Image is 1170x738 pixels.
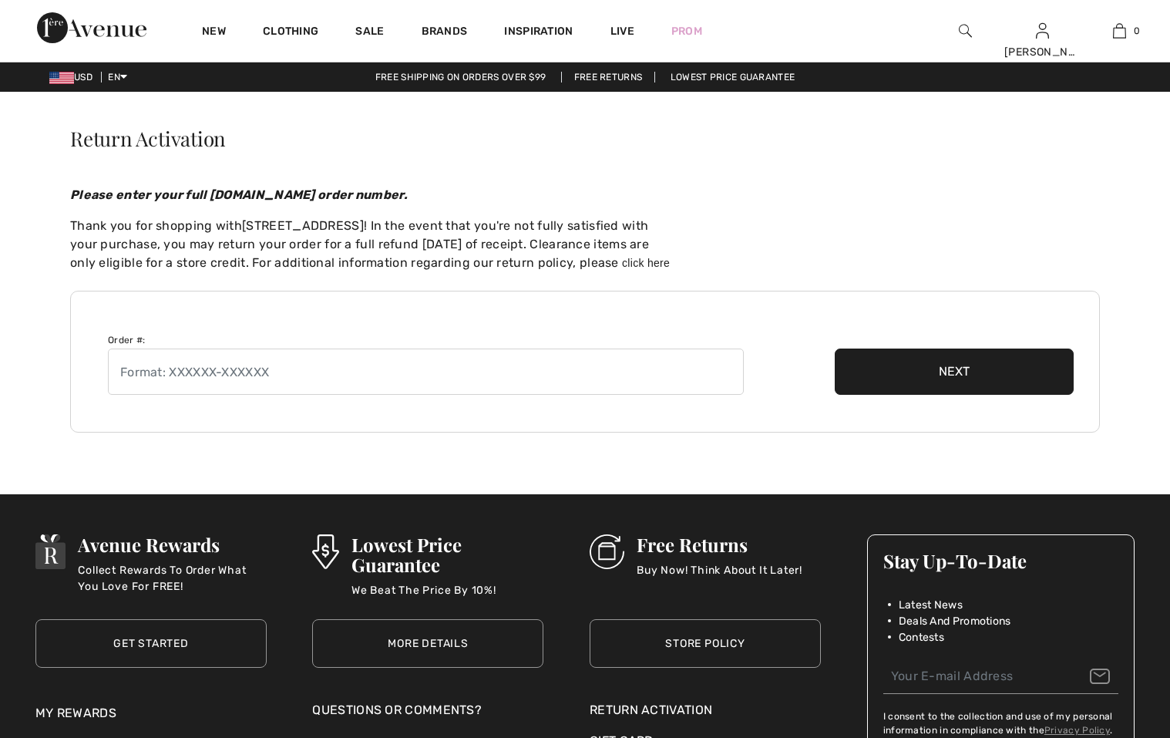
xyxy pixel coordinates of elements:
p: Collect Rewards To Order What You Love For FREE! [78,562,266,593]
h1: Return Activation [70,129,1100,149]
a: [STREET_ADDRESS] [242,218,364,233]
img: Free Returns [590,534,624,569]
h3: Avenue Rewards [78,534,266,554]
a: Lowest Price Guarantee [658,72,808,83]
label: Order #: [108,333,145,347]
a: click here [622,257,670,269]
div: Questions or Comments? [312,701,543,727]
a: More Details [312,619,543,668]
img: Lowest Price Guarantee [312,534,338,569]
h3: Stay Up-To-Date [883,551,1119,571]
label: I consent to the collection and use of my personal information in compliance with the . [883,709,1119,737]
a: Brands [422,25,468,41]
a: Sale [355,25,384,41]
h3: Free Returns [637,534,802,554]
img: 1ère Avenue [37,12,146,43]
button: Next [835,349,1074,395]
em: Please enter your full [DOMAIN_NAME] order number. [70,187,408,202]
span: USD [49,72,99,83]
h3: Lowest Price Guarantee [351,534,544,575]
a: My Rewards [35,706,116,720]
span: EN [108,72,127,83]
span: Contests [899,629,944,645]
p: Buy Now! Think About It Later! [637,562,802,593]
a: New [202,25,226,41]
p: We Beat The Price By 10%! [351,582,544,613]
a: Store Policy [590,619,821,668]
div: [PERSON_NAME] [1004,44,1080,60]
span: Inspiration [504,25,573,41]
a: Privacy Policy [1044,725,1110,736]
span: ! In the event that you're not fully satisfied with your purchase, you may return your order for ... [70,218,649,270]
img: Avenue Rewards [35,534,66,569]
a: Sign In [1036,23,1049,38]
a: Live [610,23,634,39]
span: 0 [1134,24,1140,38]
span: Thank you for shopping with [70,218,242,233]
span: Deals And Promotions [899,613,1011,629]
a: Free shipping on orders over $99 [363,72,559,83]
a: Clothing [263,25,318,41]
img: search the website [959,22,972,40]
a: 0 [1081,22,1157,40]
input: Format: XXXXXX-XXXXXX [108,349,744,395]
a: Return Activation [590,701,821,719]
input: Your E-mail Address [883,659,1119,694]
a: Free Returns [561,72,656,83]
img: US Dollar [49,72,74,84]
span: Latest News [899,597,963,613]
a: Prom [671,23,702,39]
img: My Bag [1113,22,1126,40]
a: Get Started [35,619,267,668]
img: My Info [1036,22,1049,40]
